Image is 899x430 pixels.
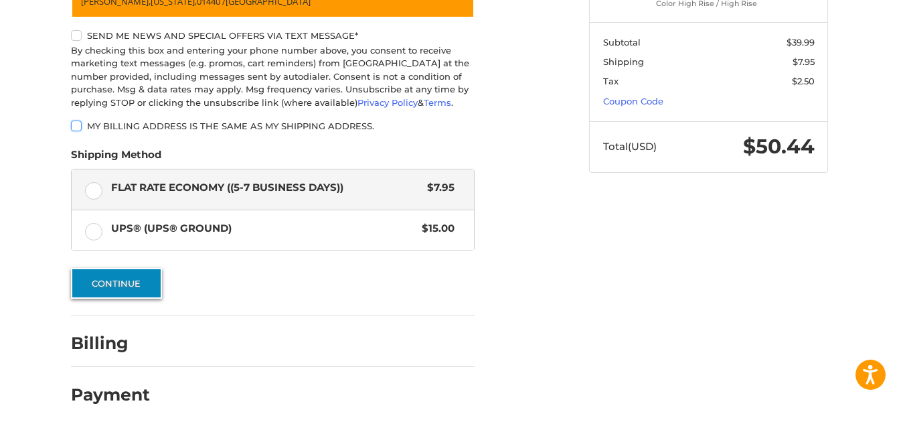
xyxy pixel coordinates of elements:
[71,147,161,169] legend: Shipping Method
[357,97,418,108] a: Privacy Policy
[743,134,815,159] span: $50.44
[603,140,657,153] span: Total (USD)
[603,96,663,106] a: Coupon Code
[71,121,475,131] label: My billing address is the same as my shipping address.
[71,44,475,110] div: By checking this box and entering your phone number above, you consent to receive marketing text ...
[71,30,475,41] label: Send me news and special offers via text message*
[111,221,416,236] span: UPS® (UPS® Ground)
[71,333,149,354] h2: Billing
[420,180,455,196] span: $7.95
[792,76,815,86] span: $2.50
[71,268,162,299] button: Continue
[603,37,641,48] span: Subtotal
[415,221,455,236] span: $15.00
[787,37,815,48] span: $39.99
[793,56,815,67] span: $7.95
[111,180,421,196] span: Flat Rate Economy ((5-7 Business Days))
[603,56,644,67] span: Shipping
[424,97,451,108] a: Terms
[603,76,619,86] span: Tax
[71,384,150,405] h2: Payment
